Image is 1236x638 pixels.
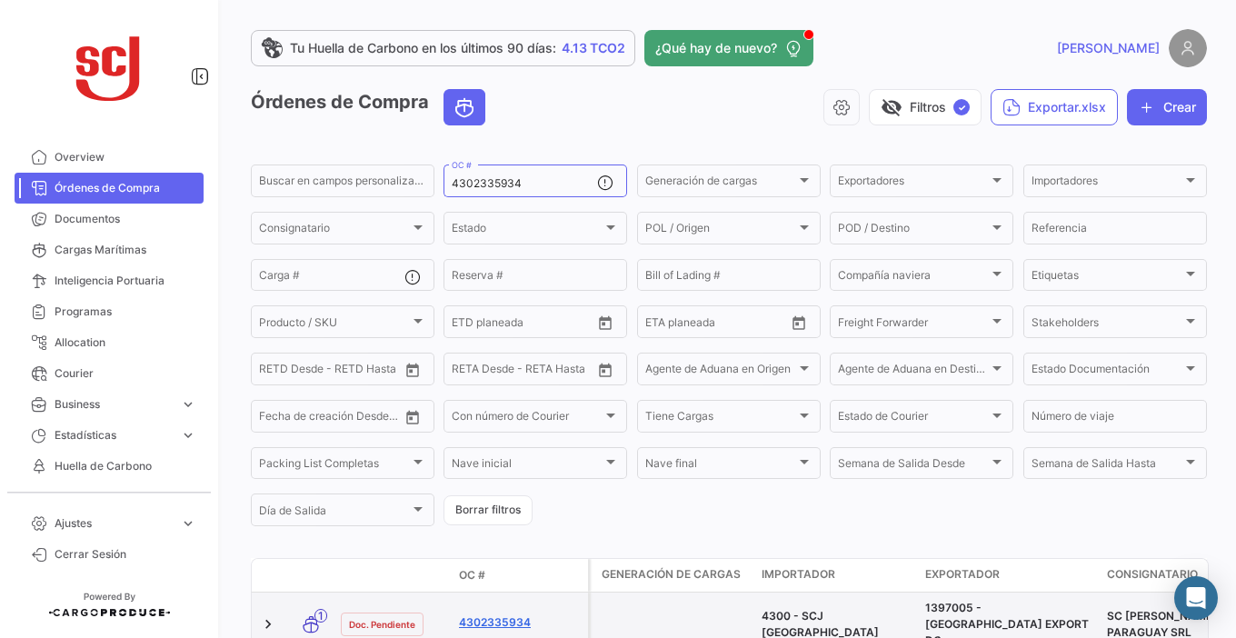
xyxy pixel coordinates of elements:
span: OC # [459,567,485,583]
h3: Órdenes de Compra [251,89,491,125]
a: Expand/Collapse Row [259,615,277,633]
span: visibility_off [881,96,902,118]
img: placeholder-user.png [1169,29,1207,67]
span: Business [55,396,173,413]
span: [PERSON_NAME] [1057,39,1160,57]
span: ¿Qué hay de nuevo? [655,39,777,57]
span: Generación de cargas [645,177,796,190]
span: Exportadores [838,177,989,190]
span: Doc. Pendiente [349,617,415,632]
span: Overview [55,149,196,165]
input: Hasta [304,365,371,378]
span: Importadores [1032,177,1182,190]
span: Ajustes [55,515,173,532]
span: Freight Forwarder [838,318,989,331]
span: Documentos [55,211,196,227]
div: Abrir Intercom Messenger [1174,576,1218,620]
button: Crear [1127,89,1207,125]
span: Día de Salida [259,507,410,520]
span: POL / Origen [645,224,796,237]
input: Hasta [304,413,371,425]
span: 4.13 TCO2 [562,39,625,57]
input: Desde [452,365,484,378]
span: Producto / SKU [259,318,410,331]
input: Desde [259,365,292,378]
span: Etiquetas [1032,272,1182,284]
datatable-header-cell: OC # [452,560,588,591]
datatable-header-cell: Importador [754,559,918,592]
datatable-header-cell: Generación de cargas [591,559,754,592]
input: Desde [452,318,484,331]
span: Cargas Marítimas [55,242,196,258]
span: Inteligencia Portuaria [55,273,196,289]
span: Stakeholders [1032,318,1182,331]
span: Allocation [55,334,196,351]
button: Open calendar [592,356,619,384]
span: Consignatario [259,224,410,237]
span: Huella de Carbono [55,458,196,474]
datatable-header-cell: Modo de Transporte [288,568,334,583]
span: Estadísticas [55,427,173,444]
a: Overview [15,142,204,173]
span: POD / Destino [838,224,989,237]
span: expand_more [180,396,196,413]
input: Hasta [497,365,563,378]
button: Exportar.xlsx [991,89,1118,125]
datatable-header-cell: Estado Doc. [334,568,452,583]
span: Importador [762,566,835,583]
span: Estado de Courier [838,413,989,425]
span: Packing List Completas [259,460,410,473]
span: Semana de Salida Hasta [1032,460,1182,473]
a: Órdenes de Compra [15,173,204,204]
a: Courier [15,358,204,389]
span: Semana de Salida Desde [838,460,989,473]
span: Con número de Courier [452,413,603,425]
span: Generación de cargas [602,566,741,583]
a: Allocation [15,327,204,358]
a: Inteligencia Portuaria [15,265,204,296]
span: expand_more [180,515,196,532]
button: Open calendar [399,404,426,431]
a: Tu Huella de Carbono en los últimos 90 días:4.13 TCO2 [251,30,635,66]
span: ✓ [953,99,970,115]
button: Borrar filtros [444,495,533,525]
button: Ocean [444,90,484,125]
a: 4302335934 [459,614,581,631]
a: Huella de Carbono [15,451,204,482]
span: Agente de Aduana en Destino [838,365,989,378]
span: Nave final [645,460,796,473]
span: Estado Documentación [1032,365,1182,378]
button: Open calendar [399,356,426,384]
span: Agente de Aduana en Origen [645,365,796,378]
button: visibility_offFiltros✓ [869,89,982,125]
a: Cargas Marítimas [15,234,204,265]
span: Tiene Cargas [645,413,796,425]
button: Open calendar [592,309,619,336]
span: Exportador [925,566,1000,583]
span: Programas [55,304,196,320]
button: ¿Qué hay de nuevo? [644,30,813,66]
button: Open calendar [785,309,812,336]
span: Órdenes de Compra [55,180,196,196]
span: 1 [314,609,327,623]
span: Compañía naviera [838,272,989,284]
input: Desde [645,318,678,331]
input: Hasta [497,318,563,331]
a: Documentos [15,204,204,234]
span: Consignatario [1107,566,1198,583]
span: Estado [452,224,603,237]
input: Hasta [691,318,757,331]
datatable-header-cell: Exportador [918,559,1100,592]
a: Programas [15,296,204,327]
span: Tu Huella de Carbono en los últimos 90 días: [290,39,556,57]
span: Courier [55,365,196,382]
span: expand_more [180,427,196,444]
img: scj_logo1.svg [64,22,154,113]
span: Cerrar Sesión [55,546,196,563]
span: Nave inicial [452,460,603,473]
input: Desde [259,413,292,425]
